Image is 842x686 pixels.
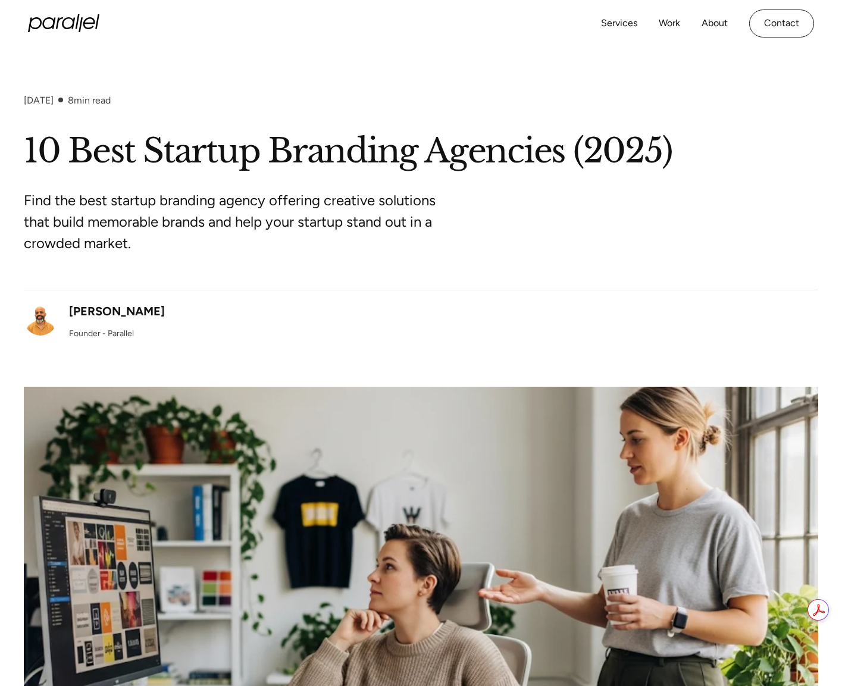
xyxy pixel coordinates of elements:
span: 8 [68,95,74,106]
a: Services [601,15,637,32]
div: min read [68,95,111,106]
a: [PERSON_NAME]Founder - Parallel [24,302,165,340]
div: [PERSON_NAME] [69,302,165,320]
img: Robin Dhanwani [24,302,57,336]
div: [DATE] [24,95,54,106]
div: Founder - Parallel [69,327,134,340]
a: home [28,14,99,32]
a: Contact [749,10,814,37]
a: Work [659,15,680,32]
h1: 10 Best Startup Branding Agencies (2025) [24,130,818,173]
p: Find the best startup branding agency offering creative solutions that build memorable brands and... [24,190,470,254]
a: About [702,15,728,32]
